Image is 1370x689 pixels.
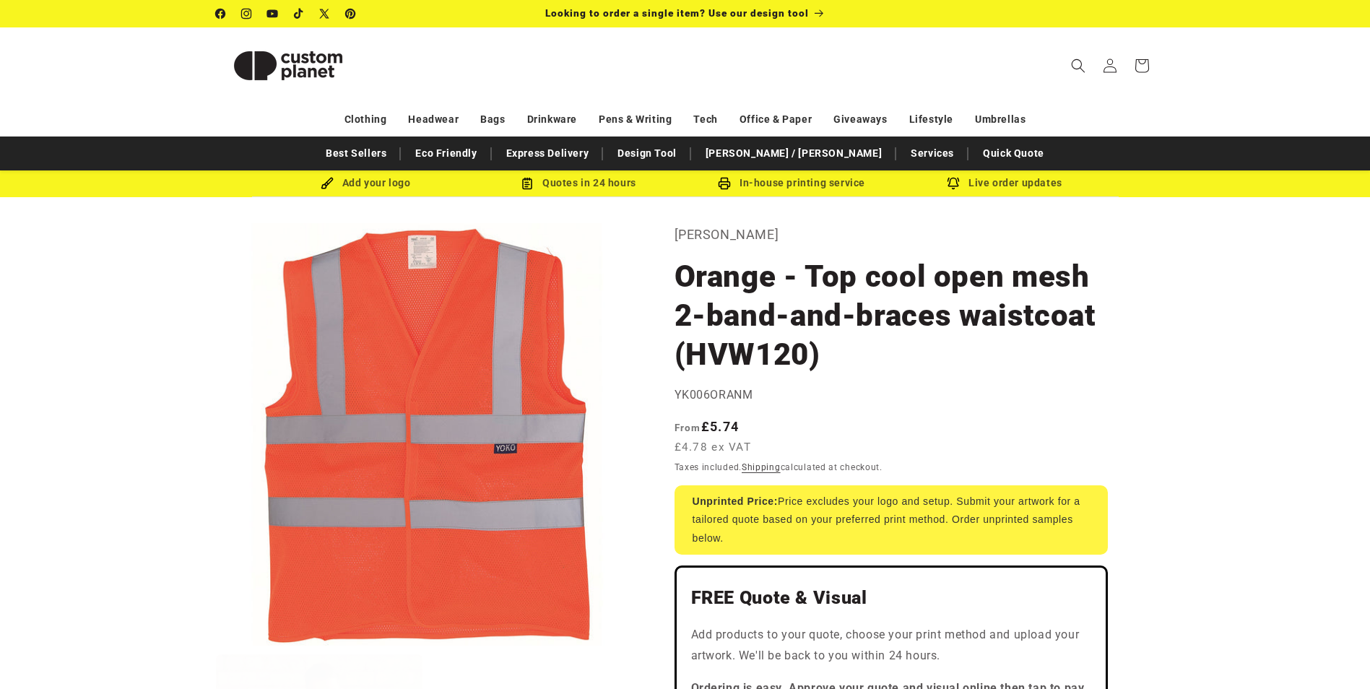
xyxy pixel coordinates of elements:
a: Quick Quote [976,141,1052,166]
img: Brush Icon [321,177,334,190]
h2: FREE Quote & Visual [691,586,1091,610]
div: Price excludes your logo and setup. Submit your artwork for a tailored quote based on your prefer... [675,485,1108,555]
summary: Search [1062,50,1094,82]
a: Bags [480,107,505,132]
a: [PERSON_NAME] / [PERSON_NAME] [698,141,889,166]
a: Express Delivery [499,141,597,166]
div: Taxes included. calculated at checkout. [675,460,1108,474]
p: [PERSON_NAME] [675,223,1108,246]
p: Add products to your quote, choose your print method and upload your artwork. We'll be back to yo... [691,625,1091,667]
img: Order Updates Icon [521,177,534,190]
a: Pens & Writing [599,107,672,132]
a: Design Tool [610,141,684,166]
a: Umbrellas [975,107,1026,132]
span: From [675,422,701,433]
div: Quotes in 24 hours [472,174,685,192]
img: In-house printing [718,177,731,190]
span: YK006ORANM [675,388,753,402]
img: Custom Planet [216,33,360,98]
a: Best Sellers [318,141,394,166]
a: Office & Paper [740,107,812,132]
a: Services [903,141,961,166]
a: Drinkware [527,107,577,132]
strong: Unprinted Price: [693,495,779,507]
span: £4.78 ex VAT [675,439,752,456]
a: Giveaways [833,107,887,132]
a: Custom Planet [210,27,365,103]
a: Shipping [742,462,781,472]
a: Eco Friendly [408,141,484,166]
strong: £5.74 [675,419,740,434]
h1: Orange - Top cool open mesh 2-band-and-braces waistcoat (HVW120) [675,257,1108,374]
div: Add your logo [259,174,472,192]
span: Looking to order a single item? Use our design tool [545,7,809,19]
a: Lifestyle [909,107,953,132]
div: Live order updates [898,174,1111,192]
img: Order updates [947,177,960,190]
a: Headwear [408,107,459,132]
a: Tech [693,107,717,132]
a: Clothing [344,107,387,132]
div: In-house printing service [685,174,898,192]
